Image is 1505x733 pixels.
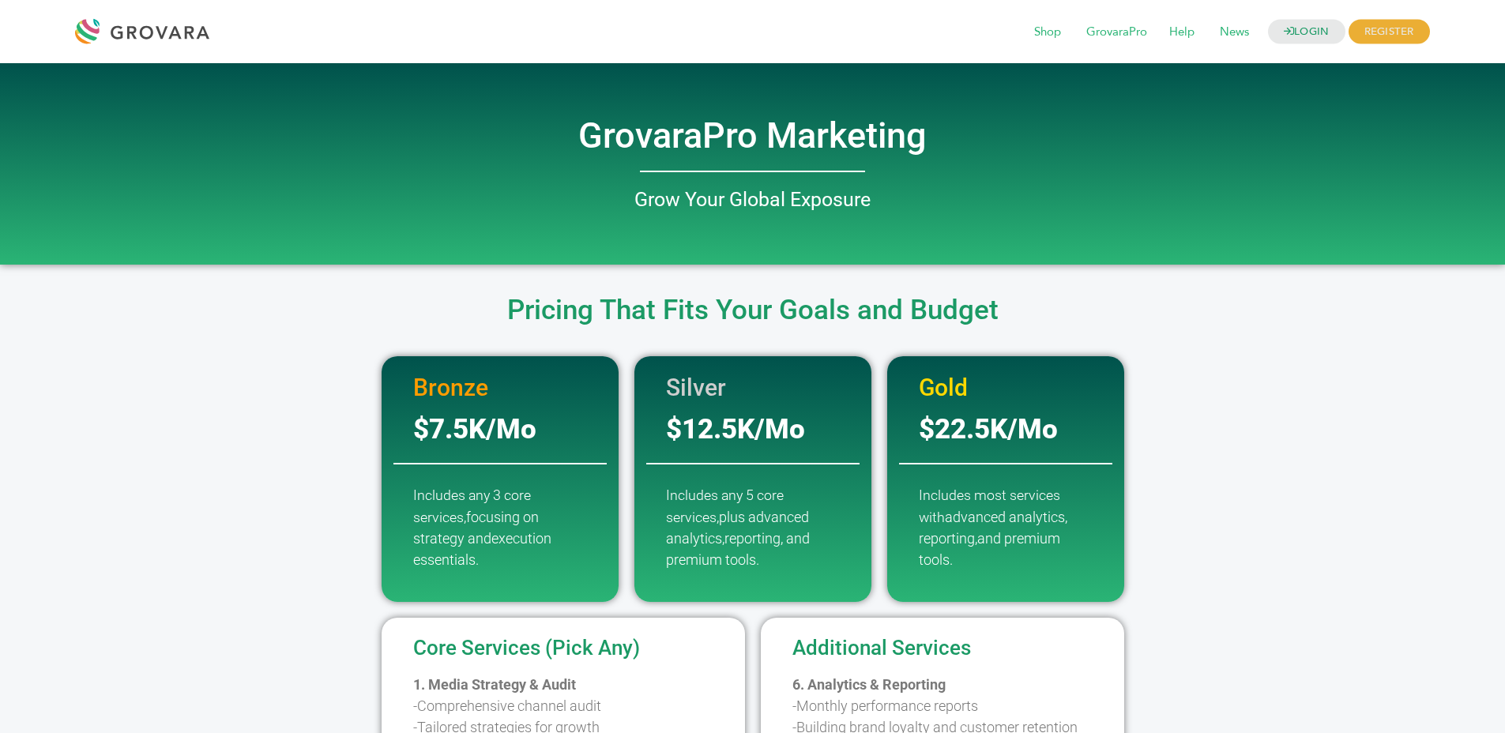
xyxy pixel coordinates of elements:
[666,415,863,443] h2: $12.5K/Mo
[792,637,1116,658] h2: Additional Services
[1349,20,1430,44] span: REGISTER
[634,188,871,211] span: Grow Your Global Exposure
[1023,24,1072,41] a: Shop
[413,676,576,693] b: 1. Media Strategy & Audit
[413,637,737,658] h2: Core Services (Pick Any)
[666,487,784,525] span: Includes any 5 core services,
[666,509,809,547] span: plus advanced analytics,r
[303,296,1203,324] h2: Pricing That Fits Your Goals and Budget
[413,487,531,525] span: Includes any 3 core services,
[1158,17,1206,47] span: Help
[919,530,1060,568] span: and premium tools.
[1209,24,1260,41] a: News
[1075,24,1158,41] a: GrovaraPro
[919,415,1116,443] h2: $22.5K/Mo
[666,530,810,568] span: eporting, and premium tools.
[413,415,611,443] h2: $7.5K/Mo
[792,676,946,693] strong: 6. Analytics & Reporting
[1158,24,1206,41] a: Help
[413,376,611,400] h2: Bronze
[303,118,1203,153] h2: GrovaraPro Marketing
[919,509,1067,547] span: advanced analytics, reporting,
[413,509,539,547] span: focusing on strategy and
[919,487,1060,525] span: Includes most services with
[1209,17,1260,47] span: News
[919,376,1116,400] h2: Gold
[1075,17,1158,47] span: GrovaraPro
[666,376,863,400] h2: Silver
[1268,20,1345,44] a: LOGIN
[1023,17,1072,47] span: Shop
